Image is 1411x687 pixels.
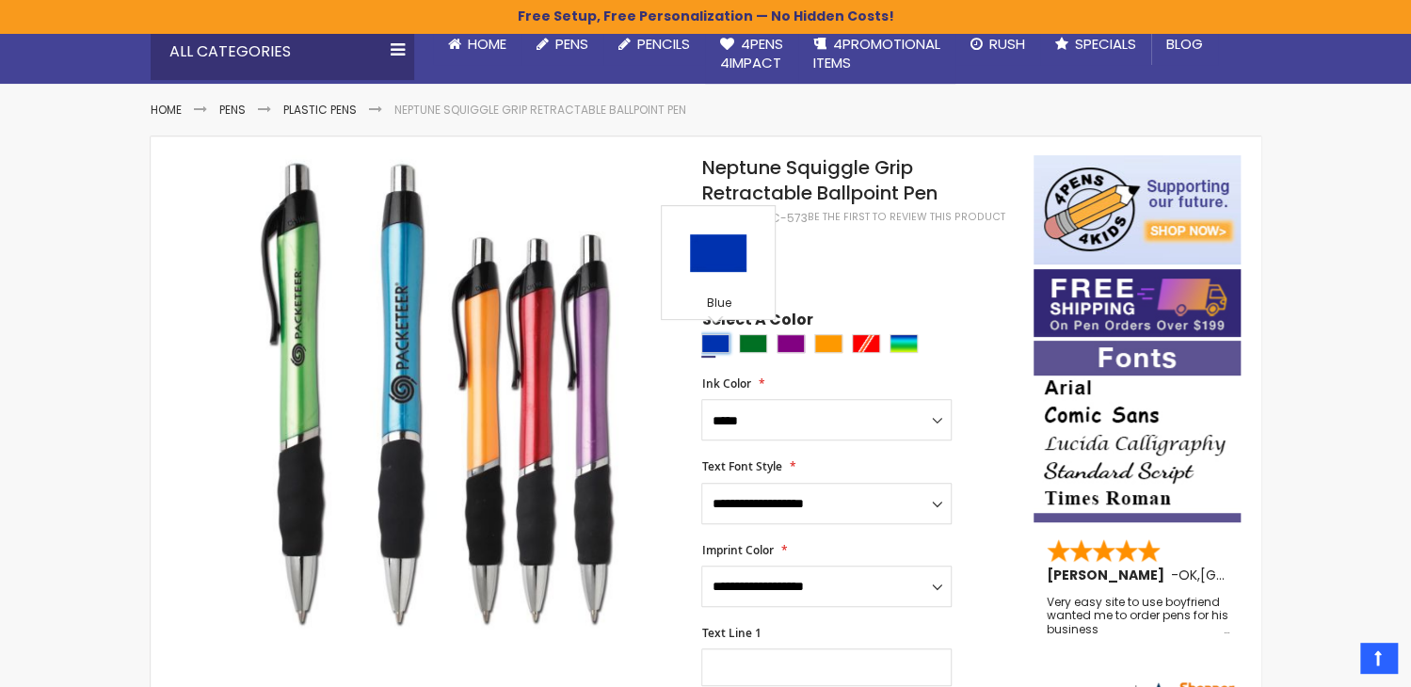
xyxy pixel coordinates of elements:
a: Pens [521,24,603,65]
a: 4Pens4impact [705,24,798,85]
a: Pencils [603,24,705,65]
div: Very easy site to use boyfriend wanted me to order pens for his business [1047,596,1229,636]
a: Home [151,102,182,118]
span: Specials [1075,34,1136,54]
div: Assorted [890,334,918,353]
span: [PERSON_NAME] [1047,566,1171,584]
div: Purple [777,334,805,353]
iframe: Google Customer Reviews [1256,636,1411,687]
span: Rush [989,34,1025,54]
span: Blog [1166,34,1203,54]
div: Blue [701,334,730,353]
img: font-personalization-examples [1034,341,1241,522]
div: Green [739,334,767,353]
li: Neptune Squiggle Grip Retractable Ballpoint Pen [394,103,686,118]
a: Home [433,24,521,65]
img: 4pens 4 kids [1034,155,1241,264]
span: Text Font Style [701,458,781,474]
span: - , [1171,566,1339,584]
div: Orange [814,334,842,353]
span: Pencils [637,34,690,54]
span: [GEOGRAPHIC_DATA] [1200,566,1339,584]
img: Free shipping on orders over $199 [1034,269,1241,337]
span: OK [1179,566,1197,584]
span: Home [468,34,506,54]
div: Blue [666,296,770,314]
a: Pens [219,102,246,118]
a: Specials [1040,24,1151,65]
span: Neptune Squiggle Grip Retractable Ballpoint Pen [701,154,937,206]
span: Text Line 1 [701,625,761,641]
span: Ink Color [701,375,750,391]
a: Be the first to review this product [807,210,1004,224]
span: 4PROMOTIONAL ITEMS [813,34,940,72]
a: Blog [1151,24,1218,65]
span: Imprint Color [701,542,773,558]
span: 4Pens 4impact [720,34,783,72]
img: Neptune Squiggle Grip Retractable Ballpoint Pen [187,153,676,642]
a: 4PROMOTIONALITEMS [798,24,955,85]
a: Rush [955,24,1040,65]
div: All Categories [151,24,414,80]
span: Pens [555,34,588,54]
span: Select A Color [701,310,812,335]
a: Plastic Pens [283,102,357,118]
